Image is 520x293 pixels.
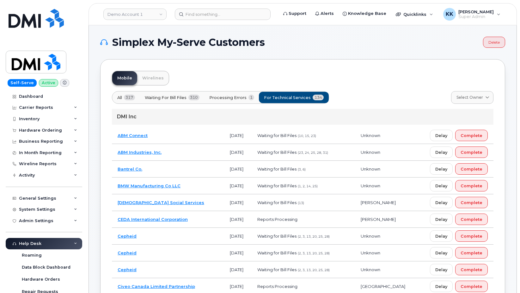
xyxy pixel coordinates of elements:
a: BMW Manufacturing Co LLC [118,183,180,188]
button: Delay [430,214,453,225]
a: Delete [483,37,505,48]
button: Complete [455,130,488,141]
span: Delay [435,233,447,239]
td: [DATE] [224,211,252,228]
span: (13) [298,201,304,205]
a: [DEMOGRAPHIC_DATA] Social Services [118,200,204,205]
button: Delay [430,230,453,242]
a: CEDA International Corporation [118,217,188,222]
span: Complete [461,267,482,273]
button: Delay [430,163,453,175]
span: Waiting for Bill Files [257,234,297,239]
span: Delay [435,267,447,273]
span: [GEOGRAPHIC_DATA] [361,284,405,289]
span: Reports Processing [257,284,297,289]
td: [DATE] [224,228,252,245]
a: Bantrel Co. [118,166,142,171]
span: Complete [461,250,482,256]
td: [DATE] [224,178,252,194]
span: Unknown [361,183,380,188]
button: Complete [455,146,488,158]
button: Delay [430,180,453,191]
span: Unknown [361,166,380,171]
span: Waiting for Bill Files [257,150,297,155]
a: Cepheid [118,267,137,272]
span: Delay [435,149,447,155]
span: Complete [461,183,482,189]
span: (1, 2, 14, 25) [298,184,318,188]
span: Complete [461,149,482,155]
span: 310 [188,95,199,100]
button: Delay [430,197,453,208]
button: Complete [455,264,488,275]
td: [DATE] [224,245,252,261]
td: [DATE] [224,127,252,144]
td: [DATE] [224,194,252,211]
button: Delay [430,146,453,158]
button: Delay [430,281,453,292]
span: (23, 24, 25, 28, 31) [298,151,328,155]
div: DMI Inc [112,109,493,125]
span: (2, 3, 13, 20, 25, 28) [298,251,330,255]
span: Delay [435,284,447,290]
a: Civeo Canada Limited Partnership [118,284,195,289]
span: Select Owner [456,95,483,100]
span: Delay [435,166,447,172]
span: Processing Errors [209,95,247,101]
span: (2, 3, 13, 20, 25, 28) [298,268,330,272]
span: Complete [461,284,482,290]
a: Wirelines [137,71,169,85]
span: [PERSON_NAME] [361,217,396,222]
span: Unknown [361,267,380,272]
span: Complete [461,200,482,206]
span: Unknown [361,234,380,239]
span: Waiting for Bill Files [257,267,297,272]
button: Delay [430,247,453,259]
span: Unknown [361,133,380,138]
span: Complete [461,133,482,139]
span: (2, 3, 13, 20, 25, 28) [298,234,330,239]
a: Cepheid [118,234,137,239]
td: [DATE] [224,261,252,278]
button: Complete [455,163,488,175]
button: Complete [455,197,488,208]
span: Waiting for Bill Files [257,183,297,188]
span: Complete [461,166,482,172]
span: Delay [435,133,447,139]
button: Complete [455,180,488,191]
td: [DATE] [224,144,252,161]
span: Unknown [361,250,380,255]
span: Unknown [361,150,380,155]
button: Complete [455,230,488,242]
span: 317 [124,95,135,100]
button: Complete [455,281,488,292]
td: [DATE] [224,161,252,178]
span: Delay [435,216,447,222]
span: (10, 15, 23) [298,134,316,138]
button: Complete [455,247,488,259]
span: Delay [435,250,447,256]
span: Waiting for Bill Files [257,133,297,138]
span: Waiting for Bill Files [257,200,297,205]
span: Waiting for Bill Files [257,250,297,255]
span: All [117,95,122,101]
span: Simplex My-Serve Customers [112,38,265,47]
a: Cepheid [118,250,137,255]
a: ABM Connect [118,133,148,138]
button: Delay [430,130,453,141]
a: Mobile [112,71,137,85]
button: Complete [455,214,488,225]
span: Waiting for Bill Files [257,166,297,171]
span: Delay [435,183,447,189]
a: Select Owner [451,91,493,104]
span: Delay [435,200,447,206]
span: Complete [461,233,482,239]
span: Reports Processing [257,217,297,222]
span: Complete [461,216,482,222]
a: ABM Industries, Inc. [118,150,162,155]
span: Waiting for Bill Files [145,95,187,101]
span: [PERSON_NAME] [361,200,396,205]
span: (3, 6) [298,167,306,171]
button: Delay [430,264,453,275]
span: 1 [248,95,254,100]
